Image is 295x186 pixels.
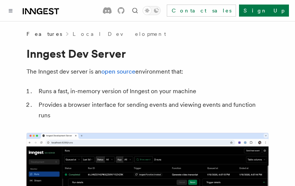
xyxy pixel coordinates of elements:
button: Toggle navigation [6,6,15,15]
button: Find something... [130,6,140,15]
p: The Inngest dev server is an environment that: [26,66,269,77]
a: open source [101,68,135,75]
a: Sign Up [239,5,289,17]
button: Toggle dark mode [143,6,161,15]
h1: Inngest Dev Server [26,47,269,60]
li: Runs a fast, in-memory version of Inngest on your machine [36,86,269,97]
li: Provides a browser interface for sending events and viewing events and function runs [36,100,269,121]
span: Features [26,30,62,38]
a: Local Development [73,30,166,38]
a: Contact sales [167,5,236,17]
